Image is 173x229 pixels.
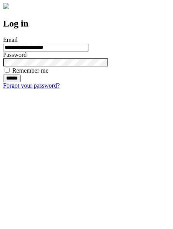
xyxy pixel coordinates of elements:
h2: Log in [3,18,170,29]
a: Forgot your password? [3,82,60,89]
img: logo-4e3dc11c47720685a147b03b5a06dd966a58ff35d612b21f08c02c0306f2b779.png [3,3,9,9]
label: Password [3,51,27,58]
label: Remember me [12,67,48,74]
label: Email [3,37,18,43]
